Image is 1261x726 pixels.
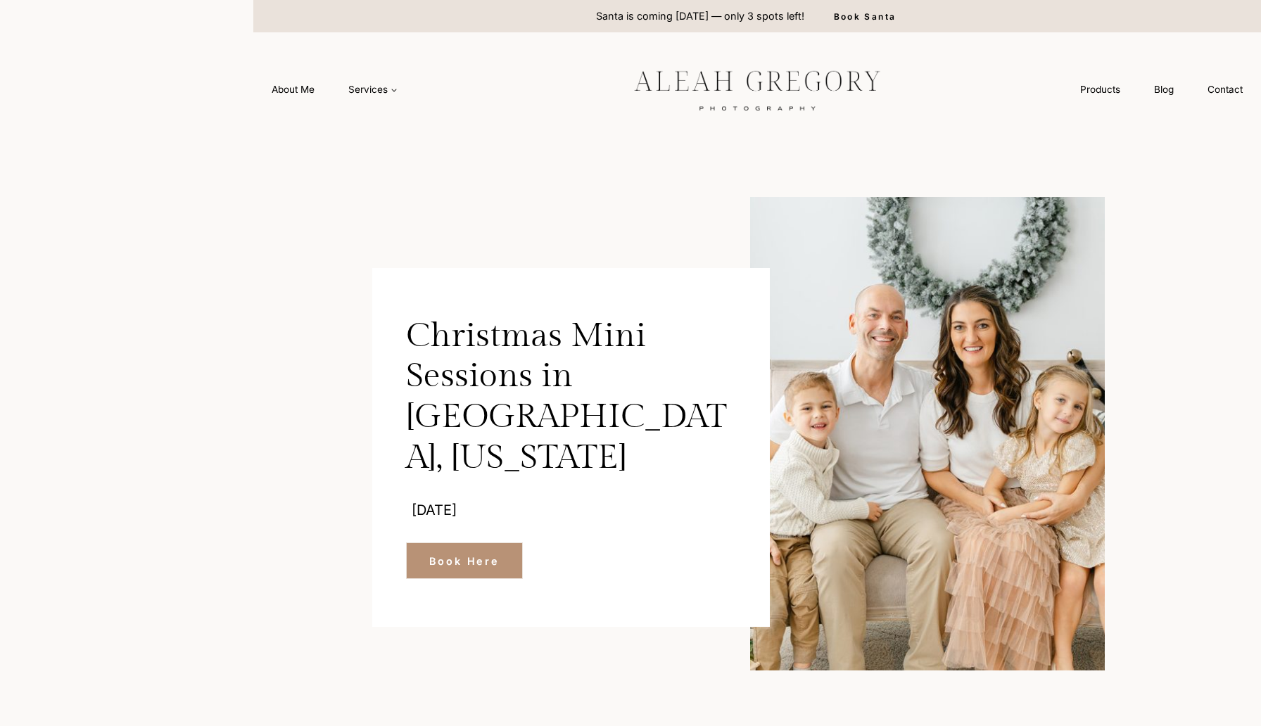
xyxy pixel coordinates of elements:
[406,542,523,579] a: Book Here
[406,316,736,478] h1: Christmas Mini Sessions in [GEOGRAPHIC_DATA], [US_STATE]
[429,553,500,569] span: Book Here
[1063,77,1260,103] nav: Secondary
[412,500,730,520] p: [DATE]
[1063,77,1137,103] a: Products
[599,60,915,119] img: aleah gregory logo
[1191,77,1260,103] a: Contact
[255,77,414,103] nav: Primary
[596,8,804,24] p: Santa is coming [DATE] — only 3 spots left!
[1137,77,1191,103] a: Blog
[331,77,414,103] button: Child menu of Services
[750,197,1105,670] img: Family celebrating Christmas in festive living room.
[255,77,331,103] a: About Me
